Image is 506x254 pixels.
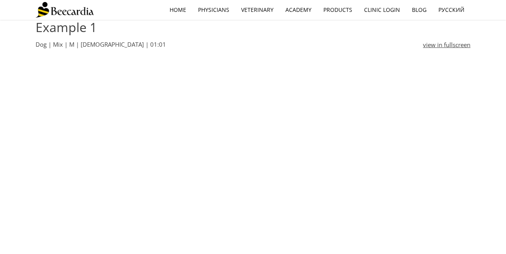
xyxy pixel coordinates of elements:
[192,1,235,19] a: Physicians
[36,2,94,18] img: Beecardia
[164,1,192,19] a: home
[432,1,470,19] a: Русский
[36,40,405,49] p: Dog | Mix | M | [DEMOGRAPHIC_DATA] | 01:01
[406,1,432,19] a: Blog
[279,1,317,19] a: Academy
[423,40,470,49] a: view in fullscreen
[235,1,279,19] a: Veterinary
[358,1,406,19] a: Clinic Login
[317,1,358,19] a: Products
[36,19,97,36] span: Example 1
